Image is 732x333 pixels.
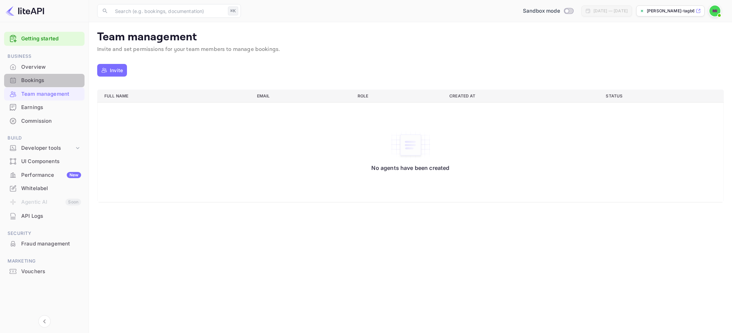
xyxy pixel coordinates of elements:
p: Invite and set permissions for your team members to manage bookings. [97,45,724,54]
a: Fraud management [4,237,85,250]
th: Email [252,90,352,102]
button: Collapse navigation [38,315,51,328]
img: LiteAPI logo [5,5,44,16]
div: Team management [4,88,85,101]
img: mohamed ismail [709,5,720,16]
div: Developer tools [4,142,85,154]
span: Build [4,134,85,142]
th: Role [352,90,444,102]
div: Getting started [4,32,85,46]
div: API Logs [21,212,81,220]
input: Search (e.g. bookings, documentation) [111,4,225,18]
span: Security [4,230,85,237]
div: Overview [21,63,81,71]
a: API Logs [4,210,85,222]
div: Fraud management [21,240,81,248]
a: Vouchers [4,265,85,278]
div: New [67,172,81,178]
div: Vouchers [4,265,85,278]
div: Developer tools [21,144,74,152]
a: Team management [4,88,85,100]
div: Performance [21,171,81,179]
span: Business [4,53,85,60]
div: Overview [4,61,85,74]
p: Invite [110,67,123,74]
div: [DATE] — [DATE] [593,8,628,14]
a: Commission [4,115,85,127]
div: Team management [21,90,81,98]
a: Earnings [4,101,85,114]
a: Bookings [4,74,85,86]
a: Getting started [21,35,81,43]
div: ⌘K [228,6,238,15]
button: Invite [97,64,127,77]
div: Switch to Production mode [520,7,576,15]
div: Fraud management [4,237,85,251]
th: Status [600,90,723,102]
p: [PERSON_NAME]-tagb6.n... [647,8,694,14]
div: Commission [4,115,85,128]
img: No agents have been created [390,131,431,159]
div: Vouchers [21,268,81,276]
th: Created At [444,90,600,102]
table: a dense table [97,90,724,202]
div: API Logs [4,210,85,223]
span: Sandbox mode [523,7,560,15]
p: No agents have been created [371,164,449,171]
a: Overview [4,61,85,73]
a: Whitelabel [4,182,85,195]
div: Earnings [21,104,81,111]
span: Marketing [4,257,85,265]
div: PerformanceNew [4,169,85,182]
th: Full name [98,90,252,102]
div: UI Components [21,158,81,165]
a: UI Components [4,155,85,168]
div: Bookings [21,77,81,84]
div: Whitelabel [21,185,81,192]
a: PerformanceNew [4,169,85,181]
p: Team management [97,30,724,44]
div: Commission [21,117,81,125]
